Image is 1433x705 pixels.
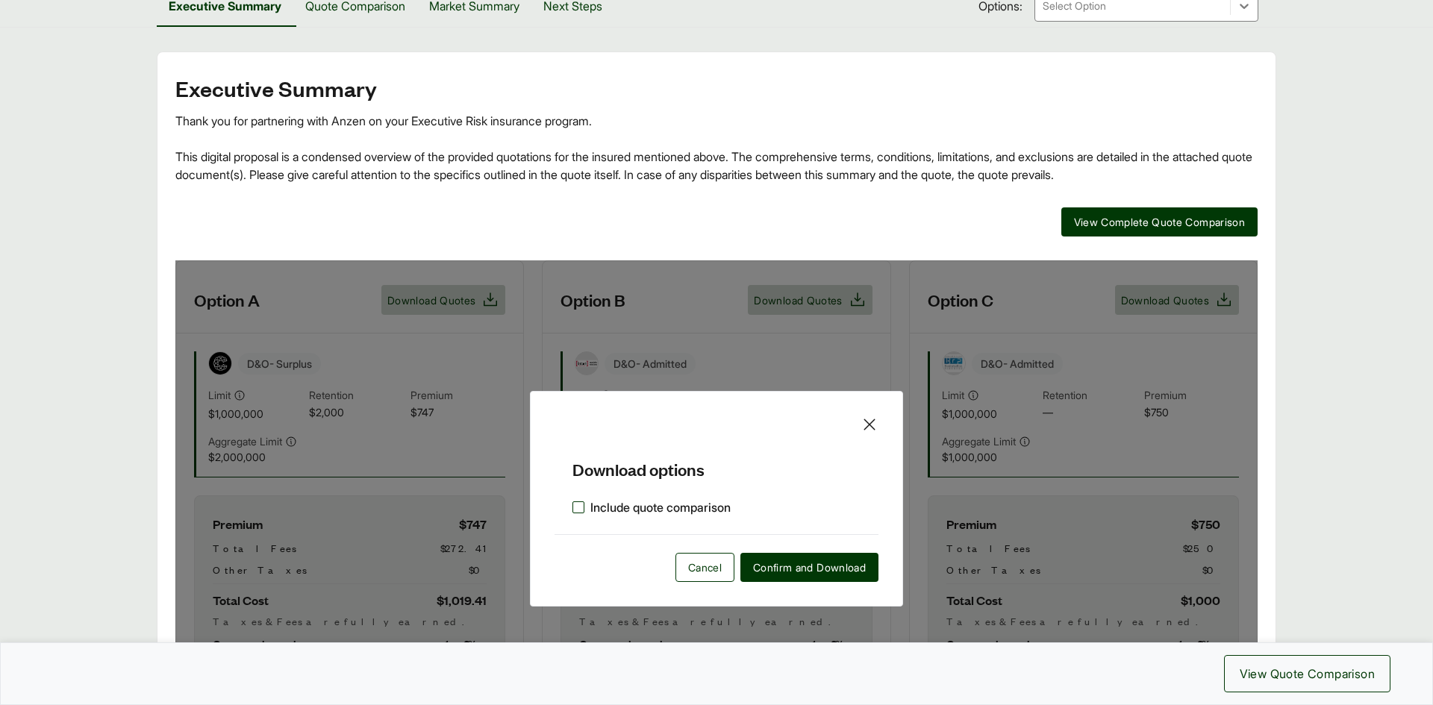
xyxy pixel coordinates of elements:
[572,498,731,516] label: Include quote comparison
[740,553,878,582] button: Confirm and Download
[555,433,878,480] h5: Download options
[1061,207,1258,236] button: View Complete Quote Comparison
[175,112,1258,184] div: Thank you for partnering with Anzen on your Executive Risk insurance program. This digital propos...
[675,553,734,582] button: Cancel
[753,560,866,575] span: Confirm and Download
[1074,214,1246,230] span: View Complete Quote Comparison
[1240,665,1375,683] span: View Quote Comparison
[688,560,722,575] span: Cancel
[175,76,1258,100] h2: Executive Summary
[1224,655,1390,692] button: View Quote Comparison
